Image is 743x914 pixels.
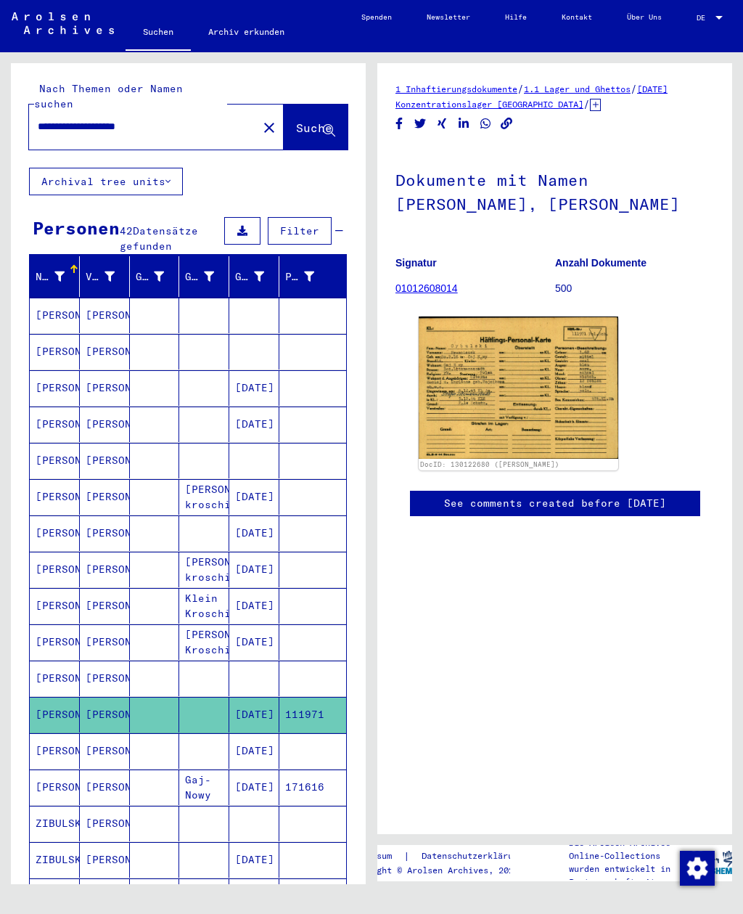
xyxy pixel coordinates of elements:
mat-cell: [PERSON_NAME] [80,588,130,624]
mat-header-cell: Geburt‏ [179,256,229,297]
div: Vorname [86,269,115,285]
mat-cell: [PERSON_NAME] [30,298,80,333]
button: Copy link [499,115,514,133]
mat-cell: [DATE] [229,479,279,515]
button: Clear [255,113,284,142]
mat-cell: [DATE] [229,878,279,914]
a: Suchen [126,15,191,52]
mat-cell: [PERSON_NAME]-kroschin [179,479,229,515]
mat-cell: [PERSON_NAME] [80,298,130,333]
mat-cell: [PERSON_NAME] [80,697,130,733]
span: Suche [296,121,332,135]
mat-cell: [PERSON_NAME] [30,770,80,805]
mat-cell: ZIBULSKI [30,806,80,841]
mat-cell: [PERSON_NAME] [30,661,80,696]
a: DocID: 130122680 ([PERSON_NAME]) [420,460,559,468]
div: Personen [33,215,120,241]
mat-cell: [DATE] [229,697,279,733]
mat-header-cell: Geburtsname [130,256,180,297]
mat-header-cell: Vorname [80,256,130,297]
a: 1.1 Lager und Ghettos [524,83,631,94]
mat-header-cell: Nachname [30,256,80,297]
button: Share on WhatsApp [478,115,493,133]
button: Suche [284,105,348,150]
mat-cell: [PERSON_NAME]-Kroschin/Scharnikau [179,624,229,660]
mat-cell: 171616 [279,770,346,805]
mat-cell: [PERSON_NAME] [80,552,130,587]
div: Geburtsname [136,269,165,285]
span: Filter [280,224,319,237]
mat-cell: ZYBULSKI [30,878,80,914]
mat-cell: [PERSON_NAME] [80,515,130,551]
button: Filter [268,217,332,245]
mat-cell: [PERSON_NAME] [80,842,130,878]
img: 001.jpg [419,317,618,458]
a: Datenschutzerklärung [410,849,541,864]
mat-label: Nach Themen oder Namen suchen [34,82,183,110]
div: Geburt‏ [185,265,232,288]
div: Geburt‏ [185,269,214,285]
div: Nachname [36,269,65,285]
a: See comments created before [DATE] [444,496,666,511]
div: Prisoner # [285,269,314,285]
mat-cell: [PERSON_NAME] [30,624,80,660]
button: Share on LinkedIn [456,115,472,133]
mat-cell: 111971 [279,697,346,733]
mat-cell: [PERSON_NAME] [30,334,80,370]
mat-cell: [PERSON_NAME] [30,515,80,551]
mat-cell: [PERSON_NAME] [80,443,130,478]
mat-cell: [PERSON_NAME] [80,370,130,406]
b: Anzahl Dokumente [555,257,646,269]
mat-cell: [DATE] [229,515,279,551]
span: DE [697,14,713,22]
mat-cell: [PERSON_NAME] [80,407,130,442]
mat-cell: [DATE] [229,552,279,587]
p: wurden entwickelt in Partnerschaft mit [569,862,688,889]
mat-cell: [PERSON_NAME] [80,661,130,696]
mat-cell: [PERSON_NAME] [30,588,80,624]
img: Arolsen_neg.svg [12,12,114,34]
mat-cell: [PERSON_NAME] [80,770,130,805]
mat-cell: [PERSON_NAME] [30,479,80,515]
mat-cell: [PERSON_NAME] [80,624,130,660]
mat-header-cell: Geburtsdatum [229,256,279,297]
a: 1 Inhaftierungsdokumente [395,83,517,94]
span: / [631,82,637,95]
mat-cell: [PERSON_NAME]-kroschin [179,552,229,587]
div: Geburtsdatum [235,269,264,285]
span: 42 [120,224,133,237]
span: / [517,82,524,95]
p: 500 [555,281,714,296]
p: Die Arolsen Archives Online-Collections [569,836,688,862]
b: Signatur [395,257,437,269]
mat-cell: [DATE] [229,770,279,805]
img: Zustimmung ändern [680,851,715,886]
div: Vorname [86,265,133,288]
div: Nachname [36,265,83,288]
mat-cell: [PERSON_NAME] [80,878,130,914]
span: Datensätze gefunden [120,224,198,253]
mat-cell: [DATE] [229,370,279,406]
mat-icon: close [260,119,278,136]
button: Share on Facebook [392,115,407,133]
div: Geburtsname [136,265,183,288]
mat-cell: Klein Kroschin [179,588,229,624]
mat-cell: [PERSON_NAME] [30,443,80,478]
div: Geburtsdatum [235,265,282,288]
mat-cell: Gaj-Nowy [179,770,229,805]
mat-cell: [PERSON_NAME] [30,370,80,406]
div: Prisoner # [285,265,332,288]
mat-header-cell: Prisoner # [279,256,346,297]
mat-cell: [PERSON_NAME] [80,733,130,769]
button: Share on Twitter [413,115,428,133]
mat-cell: ZIBULSKI [30,842,80,878]
div: | [346,849,541,864]
mat-cell: [PERSON_NAME] [80,806,130,841]
mat-cell: [PERSON_NAME] [80,334,130,370]
span: / [583,97,590,110]
mat-cell: [DATE] [229,407,279,442]
mat-cell: [DATE] [229,624,279,660]
button: Archival tree units [29,168,183,195]
mat-cell: [PERSON_NAME] [30,407,80,442]
p: Copyright © Arolsen Archives, 2021 [346,864,541,877]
